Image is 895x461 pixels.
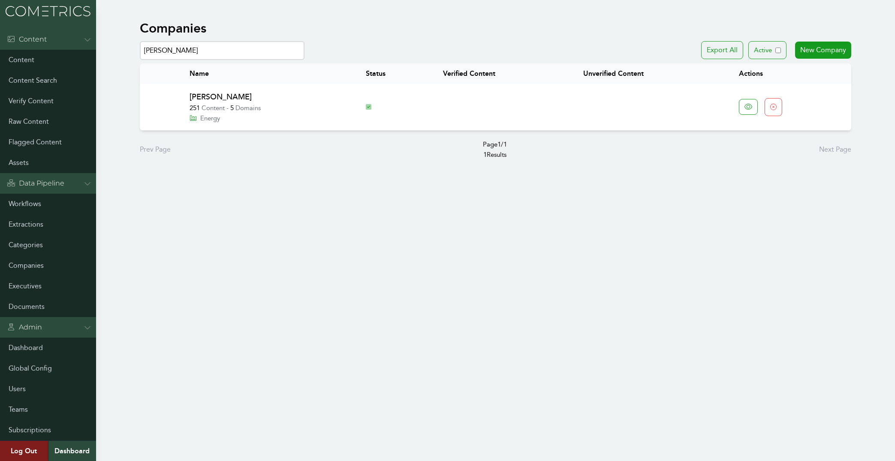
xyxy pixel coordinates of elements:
input: Search by name [140,41,304,60]
th: Verified Content [433,63,573,84]
p: Content Domains [190,103,345,113]
a: Energy [190,114,220,122]
a: New Company [795,42,851,59]
div: Data Pipeline [7,178,64,189]
th: Unverified Content [573,63,729,84]
th: Name [179,63,356,84]
h1: Companies [140,21,206,36]
p: 1 Results [483,139,507,160]
th: Actions [729,63,851,84]
a: Dashboard [48,441,96,461]
a: [PERSON_NAME] [190,92,252,102]
div: Admin [7,322,42,332]
span: Page 1 / 1 [483,139,507,150]
div: Next Page [819,144,851,155]
span: 251 [190,104,200,112]
div: Prev Page [140,144,171,155]
button: Export All [701,41,743,59]
th: Status [356,63,433,84]
p: Active [754,45,772,55]
div: Content [7,34,47,45]
span: 5 [230,104,234,112]
span: - [226,104,229,112]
